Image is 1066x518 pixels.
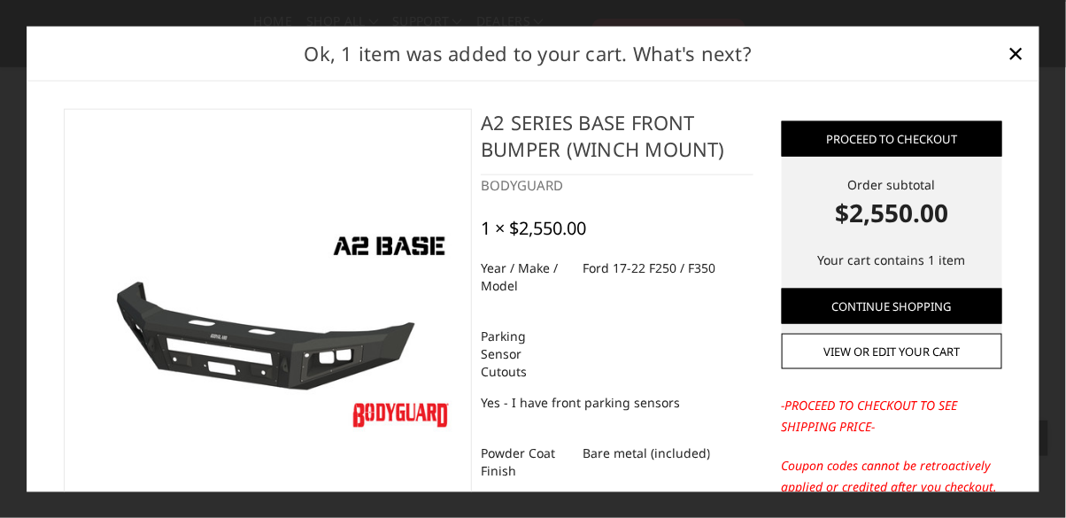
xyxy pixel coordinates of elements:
div: Order subtotal [782,175,1002,231]
dt: Parking Sensor Cutouts [481,320,569,387]
strong: $2,550.00 [782,194,1002,231]
div: BODYGUARD [481,175,753,196]
h4: A2 Series Base Front Bumper (winch mount) [481,109,753,175]
a: Close [1001,39,1030,67]
dt: Powder Coat Finish [481,437,569,487]
dd: Bare metal (included) [583,437,710,469]
a: Continue Shopping [782,289,1002,324]
div: 1 × $2,550.00 [481,217,586,238]
h2: Ok, 1 item was added to your cart. What's next? [55,38,1002,67]
dd: Ford 17-22 F250 / F350 [583,251,715,283]
span: × [1008,34,1024,72]
a: Proceed to checkout [782,121,1002,157]
p: Your cart contains 1 item [782,250,1002,271]
dd: Yes - I have front parking sensors [481,387,680,419]
p: -PROCEED TO CHECKOUT TO SEE SHIPPING PRICE- [782,396,1002,438]
p: Coupon codes cannot be retroactively applied or credited after you checkout. [782,456,1002,499]
a: View or edit your cart [782,334,1002,369]
dt: Year / Make / Model [481,251,569,301]
img: A2 Series Base Front Bumper (winch mount) [74,221,462,439]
